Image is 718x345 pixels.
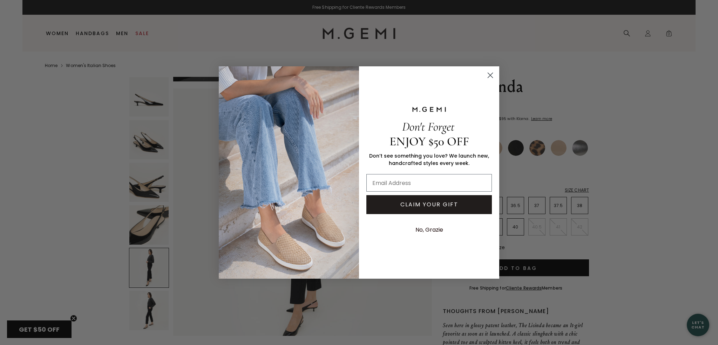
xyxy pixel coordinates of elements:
span: Don’t see something you love? We launch new, handcrafted styles every week. [369,152,489,167]
img: M.Gemi [219,66,359,278]
button: Close dialog [484,69,496,81]
button: No, Grazie [412,221,447,239]
img: M.GEMI [412,106,447,113]
span: ENJOY $50 OFF [390,134,469,149]
span: Don't Forget [402,119,454,134]
input: Email Address [366,174,492,192]
button: CLAIM YOUR GIFT [366,195,492,214]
